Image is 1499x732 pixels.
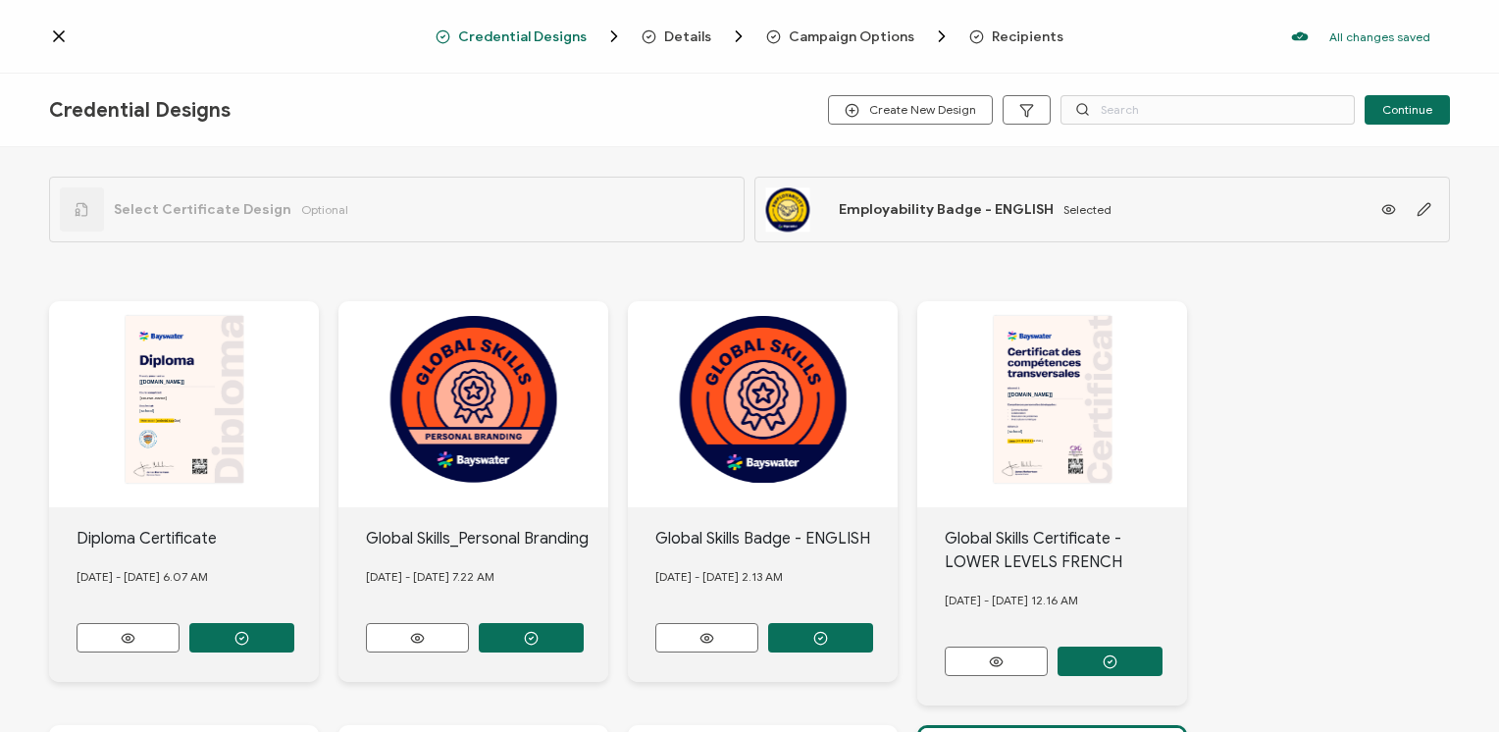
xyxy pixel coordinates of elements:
span: Campaign Options [789,29,914,44]
div: [DATE] - [DATE] 12.16 AM [945,574,1188,627]
span: Credential Designs [49,98,231,123]
div: Diploma Certificate [77,527,320,550]
div: Global Skills_Personal Branding [366,527,609,550]
span: Credential Designs [436,26,624,46]
span: Optional [301,202,348,217]
span: Create New Design [845,103,976,118]
span: Details [642,26,749,46]
span: Details [664,29,711,44]
span: Recipients [969,29,1063,44]
iframe: Chat Widget [1401,638,1499,732]
button: Create New Design [828,95,993,125]
span: Campaign Options [766,26,952,46]
div: [DATE] - [DATE] 7.22 AM [366,550,609,603]
p: All changes saved [1329,29,1430,44]
span: Continue [1382,104,1432,116]
span: Selected [1063,202,1111,217]
div: [DATE] - [DATE] 2.13 AM [655,550,899,603]
div: Breadcrumb [436,26,1063,46]
div: Global Skills Badge - ENGLISH [655,527,899,550]
span: Select Certificate Design [114,201,291,218]
button: Continue [1365,95,1450,125]
div: Global Skills Certificate - LOWER LEVELS FRENCH [945,527,1188,574]
input: Search [1060,95,1355,125]
span: Credential Designs [458,29,587,44]
div: [DATE] - [DATE] 6.07 AM [77,550,320,603]
span: Employability Badge - ENGLISH [839,201,1054,218]
span: Recipients [992,29,1063,44]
